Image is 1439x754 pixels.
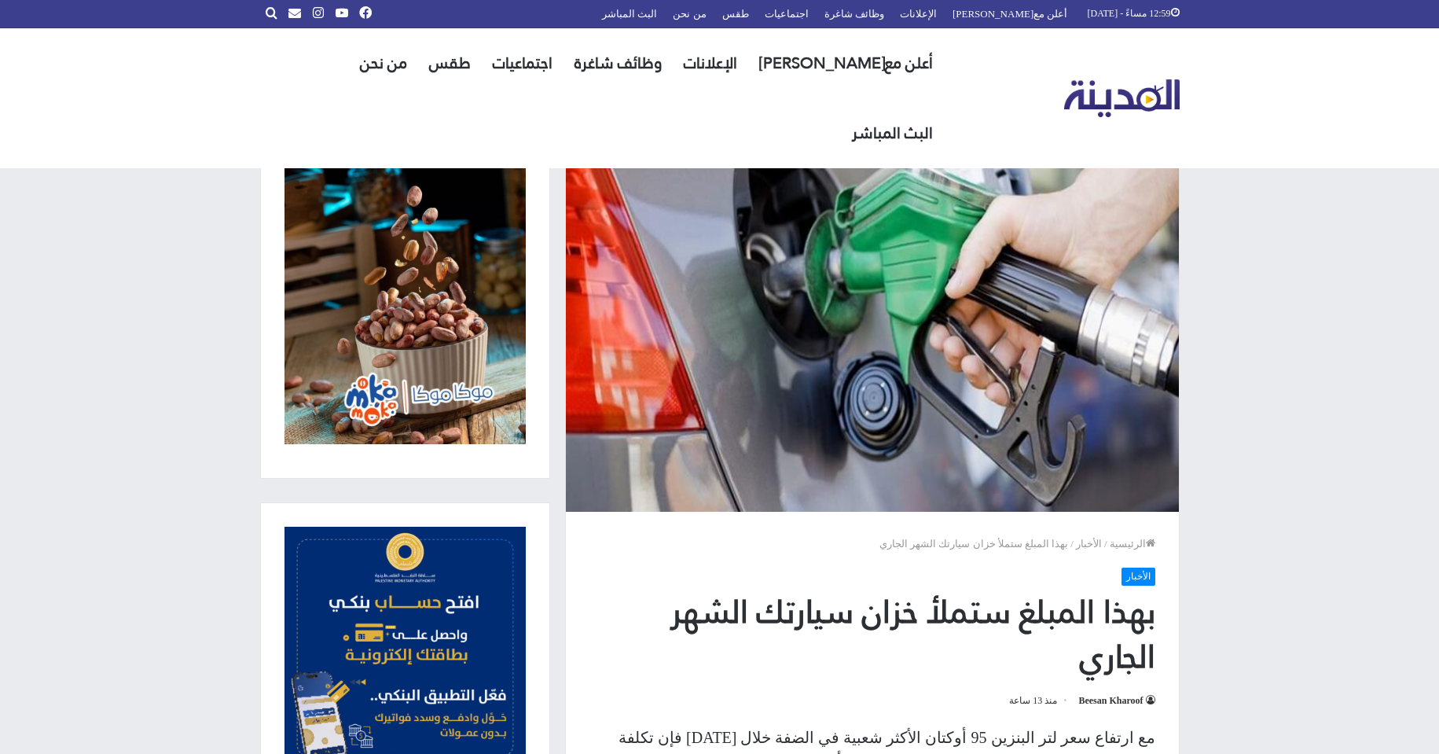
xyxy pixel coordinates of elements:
a: الرئيسية [1110,538,1155,550]
img: تلفزيون المدينة [1064,79,1180,118]
a: الأخبار [1076,538,1102,550]
a: من نحن [349,28,418,98]
a: الأخبار [1121,568,1155,585]
a: أعلن مع[PERSON_NAME] [748,28,944,98]
a: Beesan Kharoof [1078,695,1155,706]
a: الإعلانات [673,28,748,98]
a: وظائف شاغرة [563,28,673,98]
a: طقس [418,28,482,98]
em: / [1070,538,1074,550]
span: بهذا المبلغ ستملأ خزان سيارتك الشهر الجاري [879,538,1069,550]
span: منذ 13 ساعة [1009,691,1069,710]
a: اجتماعيات [482,28,563,98]
h1: بهذا المبلغ ستملأ خزان سيارتك الشهر الجاري [589,590,1155,680]
a: البث المباشر [841,98,944,168]
em: / [1104,538,1107,550]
